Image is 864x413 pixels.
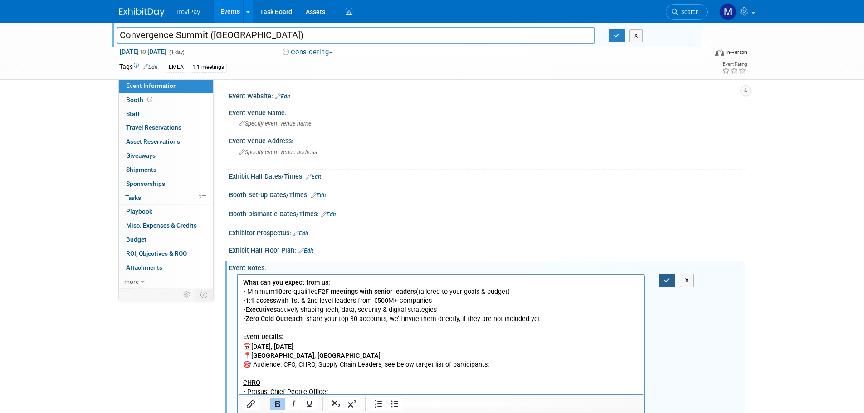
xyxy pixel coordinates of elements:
[119,8,165,17] img: ExhibitDay
[279,48,336,57] button: Considering
[119,135,213,149] a: Asset Reservations
[5,104,23,112] b: CHRO
[298,248,313,254] a: Edit
[119,79,213,93] a: Event Information
[666,4,708,20] a: Search
[179,289,195,301] td: Personalize Event Tab Strip
[275,93,290,100] a: Edit
[229,106,745,117] div: Event Venue Name:
[229,134,745,146] div: Event Venue Address:
[125,194,141,201] span: Tasks
[14,68,56,76] b: [DATE], [DATE]
[126,96,154,103] span: Booth
[678,9,699,15] span: Search
[229,207,745,219] div: Booth Dismantle Dates/Times:
[126,236,146,243] span: Budget
[5,58,46,66] b: Event Details:
[311,192,326,199] a: Edit
[239,149,317,155] span: Specify event venue address
[371,398,386,410] button: Numbered list
[719,3,737,20] img: Maiia Khasina
[726,49,747,56] div: In-Person
[119,107,213,121] a: Staff
[37,13,44,21] b: 10
[14,77,143,85] b: [GEOGRAPHIC_DATA], [GEOGRAPHIC_DATA]
[239,120,312,127] span: Specify event venue name
[119,62,158,73] td: Tags
[654,47,747,61] div: Event Format
[126,124,181,131] span: Travel Reservations
[146,96,154,103] span: Booth not reserved yet
[190,63,227,72] div: 1:1 meetings
[124,278,139,285] span: more
[629,29,643,42] button: X
[80,13,178,21] b: F2F meetings with senior leaders
[119,191,213,205] a: Tasks
[5,296,18,303] b: CFO
[126,166,156,173] span: Shipments
[270,398,285,410] button: Bold
[344,398,360,410] button: Superscript
[126,250,187,257] span: ROI, Objectives & ROO
[119,93,213,107] a: Booth
[195,289,213,301] td: Toggle Event Tabs
[302,398,317,410] button: Underline
[306,174,321,180] a: Edit
[8,31,39,39] b: Executives
[229,170,745,181] div: Exhibit Hall Dates/Times:
[139,48,147,55] span: to
[119,149,213,163] a: Giveaways
[119,247,213,261] a: ROI, Objectives & ROO
[126,138,180,145] span: Asset Reservations
[8,22,39,30] b: 1:1 access
[119,121,213,135] a: Travel Reservations
[8,40,65,48] b: Zero Cold Outreach
[119,275,213,289] a: more
[119,163,213,177] a: Shipments
[243,398,259,410] button: Insert/edit link
[229,261,745,272] div: Event Notes:
[5,4,93,12] b: What can you expect from us:
[126,264,162,271] span: Attachments
[229,89,745,101] div: Event Website:
[229,188,745,200] div: Booth Set-up Dates/Times:
[166,63,186,72] div: EMEA
[119,177,213,191] a: Sponsorships
[168,49,185,55] span: (1 day)
[119,219,213,233] a: Misc. Expenses & Credits
[328,398,344,410] button: Subscript
[119,233,213,247] a: Budget
[119,205,213,219] a: Playbook
[286,398,301,410] button: Italic
[126,82,177,89] span: Event Information
[126,152,156,159] span: Giveaways
[119,261,213,275] a: Attachments
[143,64,158,70] a: Edit
[722,62,747,67] div: Event Rating
[321,211,336,218] a: Edit
[715,49,724,56] img: Format-Inperson.png
[293,230,308,237] a: Edit
[126,208,152,215] span: Playbook
[126,180,165,187] span: Sponsorships
[229,226,745,238] div: Exhibitor Prospectus:
[680,274,694,287] button: X
[229,243,745,255] div: Exhibit Hall Floor Plan:
[119,48,167,56] span: [DATE] [DATE]
[126,110,140,117] span: Staff
[387,398,402,410] button: Bullet list
[176,8,200,15] span: TreviPay
[126,222,197,229] span: Misc. Expenses & Credits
